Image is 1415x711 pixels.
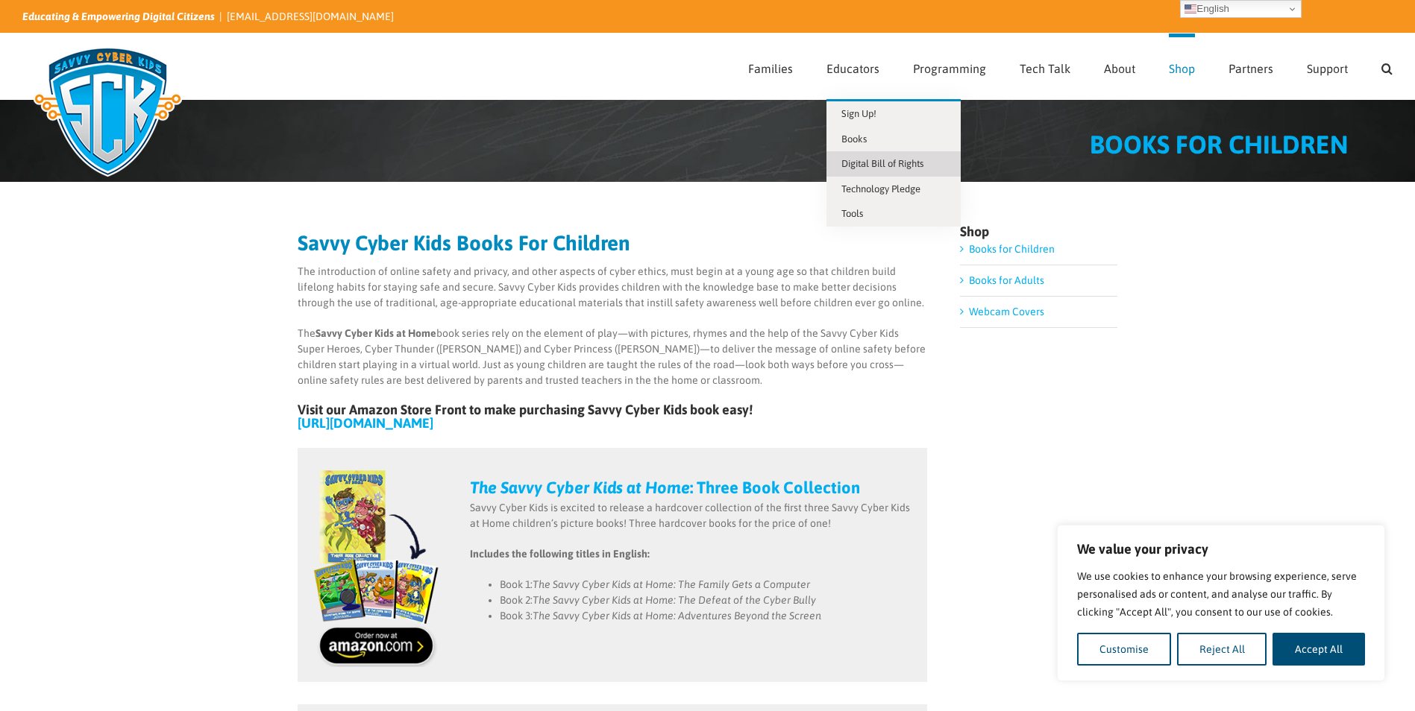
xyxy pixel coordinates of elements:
span: Families [748,63,793,75]
button: Accept All [1273,633,1365,666]
i: Educating & Empowering Digital Citizens [22,10,215,22]
img: en [1185,3,1196,15]
em: The Savvy Cyber Kids at Home: The Family Gets a Computer [533,578,810,590]
p: The book series rely on the element of play—with pictures, rhymes and the help of the Savvy Cyber... [298,326,928,388]
a: Digital Bill of Rights [826,151,961,177]
a: Families [748,34,793,99]
span: Support [1307,63,1348,75]
li: Book 2: [500,592,913,608]
a: Books for Adults [969,274,1044,286]
span: Partners [1229,63,1273,75]
button: Customise [1077,633,1171,666]
span: Sign Up! [841,108,876,119]
a: Webcam Covers [969,306,1044,317]
a: The Savvy Cyber Kids at Home: Three Book Collection [470,478,860,497]
p: We value your privacy [1077,540,1365,558]
em: The Savvy Cyber Kids at Home [470,478,690,497]
strong: Includes the following titles in English: [470,548,650,560]
span: About [1104,63,1135,75]
a: Books [826,127,961,152]
strong: Savvy Cyber Kids at Home [316,327,436,339]
li: Book 3: [500,608,913,624]
a: books-3-book-collection [313,462,440,474]
span: Digital Bill of Rights [841,158,923,169]
span: BOOKS FOR CHILDREN [1090,130,1348,159]
a: Tools [826,201,961,227]
a: Search [1381,34,1393,99]
a: Programming [913,34,986,99]
p: The introduction of online safety and privacy, and other aspects of cyber ethics, must begin at a... [298,264,928,311]
a: Sign Up! [826,101,961,127]
a: Books for Children [969,243,1055,255]
li: Book 1: [500,577,913,592]
strong: Savvy Cyber Kids Books For Children [298,231,630,255]
em: The Savvy Cyber Kids at Home: Adventures Beyond the Screen [533,610,821,622]
span: Tools [841,208,863,219]
span: Educators [826,63,879,75]
em: The Savvy Cyber Kids at Home: The Defeat of the Cyber Bully [533,594,816,606]
span: Programming [913,63,986,75]
img: Savvy Cyber Kids Logo [22,37,193,186]
p: We use cookies to enhance your browsing experience, serve personalised ads or content, and analys... [1077,567,1365,621]
a: Shop [1169,34,1195,99]
a: Partners [1229,34,1273,99]
a: About [1104,34,1135,99]
span: Books [841,133,867,145]
a: Support [1307,34,1348,99]
b: Visit our Amazon Store Front to make purchasing Savvy Cyber Kids book easy! [298,402,753,417]
nav: Main Menu [748,34,1393,99]
span: Technology Pledge [841,183,920,195]
span: Tech Talk [1020,63,1070,75]
a: Technology Pledge [826,177,961,202]
a: Tech Talk [1020,34,1070,99]
button: Reject All [1177,633,1267,666]
strong: : Three Book Collection [470,478,860,497]
a: [EMAIL_ADDRESS][DOMAIN_NAME] [227,10,394,22]
span: Shop [1169,63,1195,75]
h4: Shop [960,225,1117,238]
a: Educators [826,34,879,99]
p: Savvy Cyber Kids is excited to release a hardcover collection of the first three Savvy Cyber Kids... [470,500,913,531]
a: [URL][DOMAIN_NAME] [298,415,433,431]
